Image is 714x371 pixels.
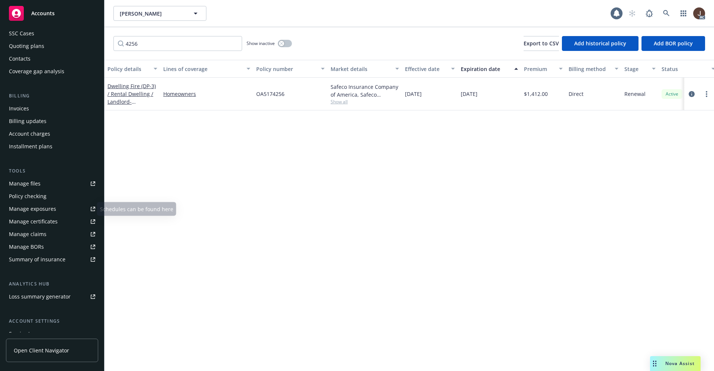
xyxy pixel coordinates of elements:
button: Export to CSV [524,36,559,51]
div: Safeco Insurance Company of America, Safeco Insurance (Liberty Mutual) [331,83,399,99]
a: Manage certificates [6,216,98,228]
a: Loss summary generator [6,291,98,303]
button: [PERSON_NAME] [113,6,206,21]
a: Summary of insurance [6,254,98,265]
div: Policy number [256,65,316,73]
a: Accounts [6,3,98,24]
div: SSC Cases [9,28,34,39]
a: more [702,90,711,99]
a: SSC Cases [6,28,98,39]
div: Drag to move [650,356,659,371]
a: Installment plans [6,141,98,152]
div: Policy checking [9,190,46,202]
span: Accounts [31,10,55,16]
div: Invoices [9,103,29,114]
div: Manage exposures [9,203,56,215]
span: Add BOR policy [654,40,693,47]
div: Manage BORs [9,241,44,253]
span: [DATE] [461,90,477,98]
div: Billing [6,92,98,100]
button: Stage [621,60,659,78]
div: Manage files [9,178,41,190]
button: Lines of coverage [160,60,253,78]
span: OA5174256 [256,90,284,98]
span: - [STREET_ADDRESS][PERSON_NAME] [107,98,155,121]
a: Manage claims [6,228,98,240]
div: Installment plans [9,141,52,152]
div: Status [662,65,707,73]
span: Direct [569,90,583,98]
div: Manage certificates [9,216,58,228]
div: Analytics hub [6,280,98,288]
a: Billing updates [6,115,98,127]
span: Active [665,91,679,97]
div: Policy details [107,65,149,73]
a: Manage BORs [6,241,98,253]
span: Renewal [624,90,646,98]
div: Billing updates [9,115,46,127]
span: Export to CSV [524,40,559,47]
div: Lines of coverage [163,65,242,73]
button: Nova Assist [650,356,701,371]
img: photo [693,7,705,19]
a: Quoting plans [6,40,98,52]
button: Premium [521,60,566,78]
div: Account charges [9,128,50,140]
a: Start snowing [625,6,640,21]
span: Nova Assist [665,360,695,367]
div: Manage claims [9,228,46,240]
button: Billing method [566,60,621,78]
div: Effective date [405,65,447,73]
a: Policy checking [6,190,98,202]
div: Service team [9,328,41,340]
span: [DATE] [405,90,422,98]
a: Invoices [6,103,98,114]
span: Show inactive [247,40,275,46]
button: Policy number [253,60,328,78]
div: Billing method [569,65,610,73]
div: Summary of insurance [9,254,65,265]
button: Expiration date [458,60,521,78]
a: Manage files [6,178,98,190]
div: Quoting plans [9,40,44,52]
div: Account settings [6,317,98,325]
a: Search [659,6,674,21]
span: $1,412.00 [524,90,548,98]
a: Contacts [6,53,98,65]
button: Policy details [104,60,160,78]
a: Manage exposures [6,203,98,215]
span: Add historical policy [574,40,626,47]
a: Report a Bug [642,6,657,21]
a: Coverage gap analysis [6,65,98,77]
input: Filter by keyword... [113,36,242,51]
div: Expiration date [461,65,510,73]
button: Add historical policy [562,36,639,51]
div: Market details [331,65,391,73]
a: Service team [6,328,98,340]
span: Open Client Navigator [14,346,69,354]
div: Premium [524,65,554,73]
a: Switch app [676,6,691,21]
a: Account charges [6,128,98,140]
div: Contacts [9,53,30,65]
span: Show all [331,99,399,105]
div: Loss summary generator [9,291,71,303]
a: Homeowners [163,90,250,98]
a: circleInformation [687,90,696,99]
span: [PERSON_NAME] [120,10,184,17]
button: Market details [328,60,402,78]
button: Effective date [402,60,458,78]
div: Tools [6,167,98,175]
div: Coverage gap analysis [9,65,64,77]
a: Dwelling Fire (DP-3) / Rental Dwelling / Landlord [107,83,156,121]
button: Add BOR policy [641,36,705,51]
div: Stage [624,65,647,73]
